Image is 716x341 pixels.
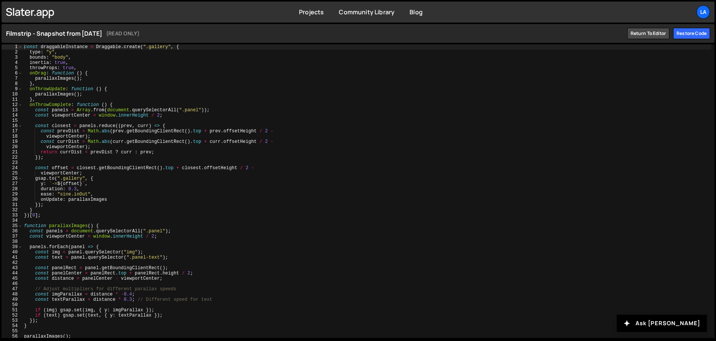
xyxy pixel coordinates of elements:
[2,144,23,150] div: 20
[2,129,23,134] div: 17
[2,271,23,276] div: 44
[339,8,394,16] a: Community Library
[2,44,23,50] div: 1
[696,5,710,19] a: La
[2,108,23,113] div: 13
[2,255,23,260] div: 41
[2,208,23,213] div: 32
[2,223,23,229] div: 35
[2,276,23,281] div: 45
[2,150,23,155] div: 21
[627,28,670,39] a: Return to editor
[2,313,23,318] div: 52
[2,308,23,313] div: 51
[106,29,140,38] small: (READ ONLY)
[2,202,23,208] div: 31
[2,292,23,297] div: 48
[2,86,23,92] div: 9
[2,323,23,329] div: 54
[6,29,623,38] h1: Filmstrip - Snapshot from [DATE]
[2,81,23,86] div: 8
[2,218,23,223] div: 34
[2,297,23,302] div: 49
[2,239,23,244] div: 38
[299,8,324,16] a: Projects
[2,234,23,239] div: 37
[2,92,23,97] div: 10
[2,139,23,144] div: 19
[2,334,23,339] div: 56
[2,97,23,102] div: 11
[2,265,23,271] div: 43
[2,165,23,171] div: 24
[2,76,23,81] div: 7
[2,213,23,218] div: 33
[2,186,23,192] div: 28
[410,8,423,16] a: Blog
[2,286,23,292] div: 47
[2,329,23,334] div: 55
[2,160,23,165] div: 23
[2,118,23,123] div: 15
[2,55,23,60] div: 3
[2,113,23,118] div: 14
[2,197,23,202] div: 30
[673,28,710,39] div: Restore code
[2,318,23,323] div: 53
[2,134,23,139] div: 18
[2,71,23,76] div: 6
[2,50,23,55] div: 2
[2,171,23,176] div: 25
[2,123,23,129] div: 16
[2,102,23,108] div: 12
[2,260,23,265] div: 42
[617,315,707,332] button: Ask [PERSON_NAME]
[2,176,23,181] div: 26
[2,181,23,186] div: 27
[2,65,23,71] div: 5
[2,250,23,255] div: 40
[2,244,23,250] div: 39
[2,155,23,160] div: 22
[2,302,23,308] div: 50
[2,281,23,286] div: 46
[2,60,23,65] div: 4
[2,192,23,197] div: 29
[2,229,23,234] div: 36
